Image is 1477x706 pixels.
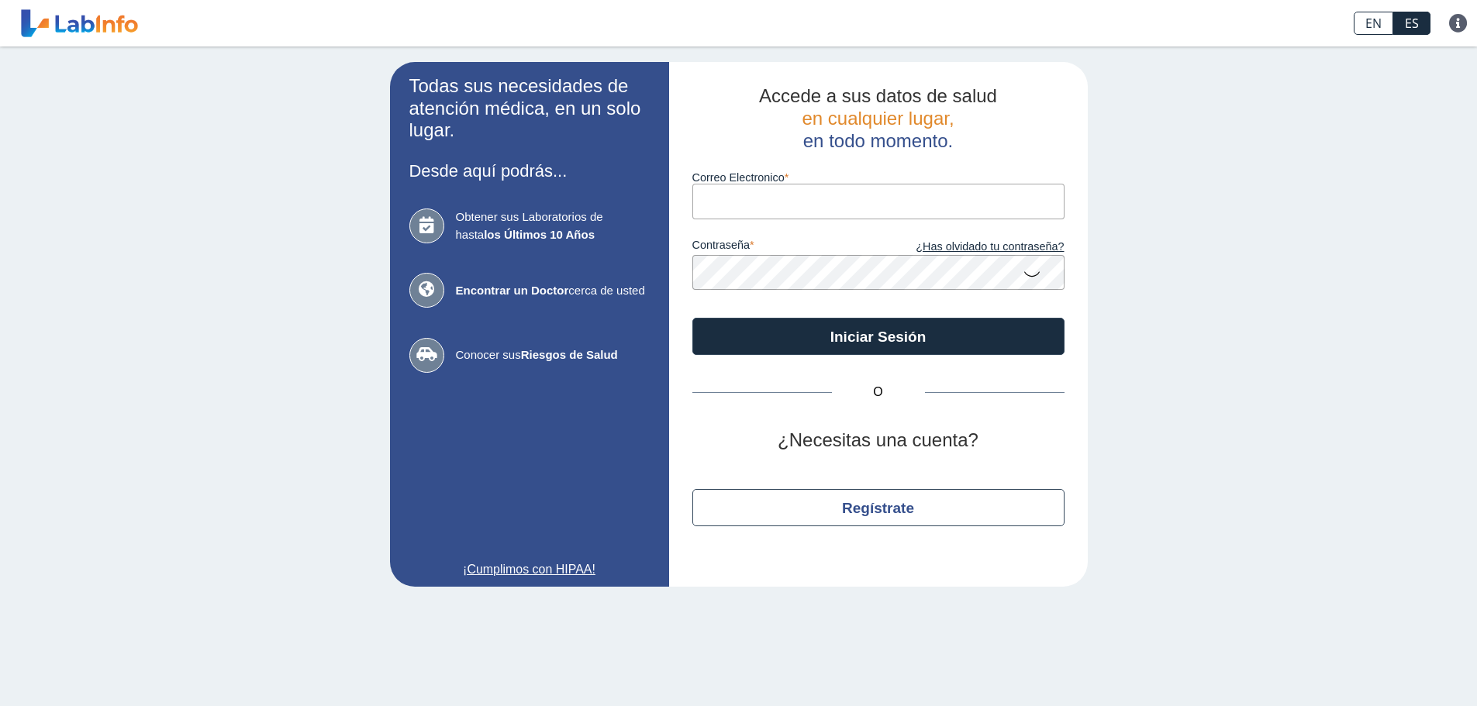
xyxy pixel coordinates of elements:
a: ¿Has olvidado tu contraseña? [878,239,1065,256]
b: Encontrar un Doctor [456,284,569,297]
span: Accede a sus datos de salud [759,85,997,106]
span: en todo momento. [803,130,953,151]
a: ES [1393,12,1430,35]
button: Regístrate [692,489,1065,526]
span: Conocer sus [456,346,650,364]
span: O [832,383,925,401]
h2: Todas sus necesidades de atención médica, en un solo lugar. [409,75,650,142]
a: EN [1354,12,1393,35]
a: ¡Cumplimos con HIPAA! [409,560,650,579]
b: Riesgos de Salud [521,348,618,361]
h2: ¿Necesitas una cuenta? [692,429,1065,452]
span: en cualquier lugar, [802,108,954,129]
b: los Últimos 10 Años [484,228,595,241]
button: Iniciar Sesión [692,318,1065,355]
h3: Desde aquí podrás... [409,161,650,181]
label: Correo Electronico [692,171,1065,184]
span: Obtener sus Laboratorios de hasta [456,208,650,243]
label: contraseña [692,239,878,256]
span: cerca de usted [456,282,650,300]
